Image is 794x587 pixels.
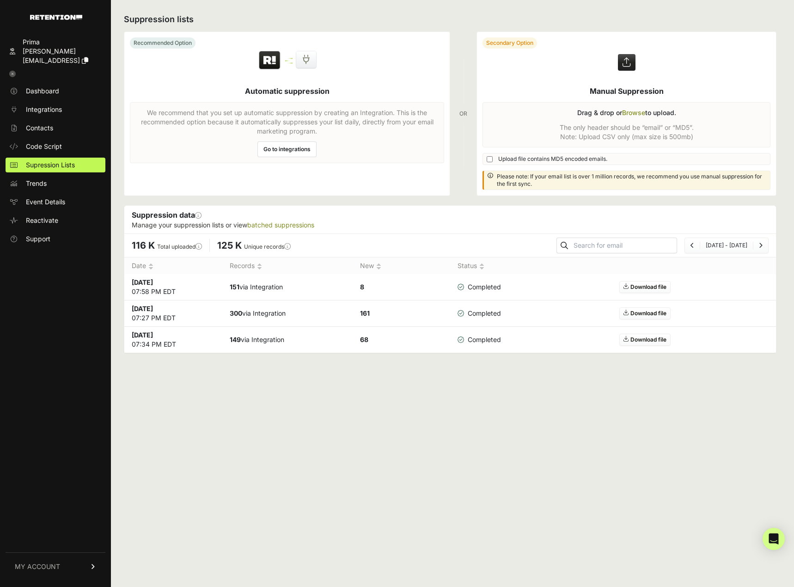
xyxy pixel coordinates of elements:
[130,37,195,49] div: Recommended Option
[285,62,293,64] img: integration
[132,305,153,312] strong: [DATE]
[479,263,484,270] img: no_sort-eaf950dc5ab64cae54d48a5578032e96f70b2ecb7d747501f34c8f2db400fb66.gif
[217,240,242,251] span: 125 K
[132,220,769,230] p: Manage your suppression lists or view
[6,121,105,135] a: Contacts
[285,58,293,59] img: integration
[487,156,493,162] input: Upload file contains MD5 encoded emails.
[124,257,222,275] th: Date
[26,86,59,96] span: Dashboard
[26,179,47,188] span: Trends
[700,242,753,249] li: [DATE] - [DATE]
[572,239,677,252] input: Search for email
[26,197,65,207] span: Event Details
[376,263,381,270] img: no_sort-eaf950dc5ab64cae54d48a5578032e96f70b2ecb7d747501f34c8f2db400fb66.gif
[26,234,50,244] span: Support
[26,160,75,170] span: Supression Lists
[763,528,785,550] div: Open Intercom Messenger
[6,102,105,117] a: Integrations
[6,232,105,246] a: Support
[6,84,105,98] a: Dashboard
[230,309,242,317] strong: 300
[15,562,60,571] span: MY ACCOUNT
[360,336,368,343] strong: 68
[157,243,202,250] label: Total uploaded
[26,105,62,114] span: Integrations
[458,335,501,344] span: Completed
[684,238,769,253] nav: Page navigation
[222,300,353,327] td: via Integration
[6,213,105,228] a: Reactivate
[498,155,607,163] span: Upload file contains MD5 encoded emails.
[148,263,153,270] img: no_sort-eaf950dc5ab64cae54d48a5578032e96f70b2ecb7d747501f34c8f2db400fb66.gif
[6,35,105,68] a: Prima [PERSON_NAME][EMAIL_ADDRESS]
[245,86,330,97] h5: Automatic suppression
[619,334,671,346] a: Download file
[26,216,58,225] span: Reactivate
[353,257,451,275] th: New
[124,13,776,26] h2: Suppression lists
[619,307,671,319] a: Download file
[6,139,105,154] a: Code Script
[124,274,222,300] td: 07:58 PM EDT
[247,221,314,229] a: batched suppressions
[30,15,82,20] img: Retention.com
[759,242,763,249] a: Next
[124,327,222,353] td: 07:34 PM EDT
[230,283,239,291] strong: 151
[23,47,80,64] span: [PERSON_NAME][EMAIL_ADDRESS]
[124,300,222,327] td: 07:27 PM EDT
[6,552,105,581] a: MY ACCOUNT
[222,327,353,353] td: via Integration
[222,257,353,275] th: Records
[257,141,317,157] a: Go to integrations
[230,336,241,343] strong: 149
[459,31,467,196] div: OR
[258,50,281,71] img: Retention
[23,37,102,47] div: Prima
[619,281,671,293] a: Download file
[132,331,153,339] strong: [DATE]
[222,274,353,300] td: via Integration
[132,240,155,251] span: 116 K
[26,142,62,151] span: Code Script
[26,123,53,133] span: Contacts
[132,278,153,286] strong: [DATE]
[360,283,364,291] strong: 8
[690,242,694,249] a: Previous
[458,309,501,318] span: Completed
[6,176,105,191] a: Trends
[136,108,438,136] p: We recommend that you set up automatic suppression by creating an Integration. This is the recomm...
[450,257,515,275] th: Status
[257,263,262,270] img: no_sort-eaf950dc5ab64cae54d48a5578032e96f70b2ecb7d747501f34c8f2db400fb66.gif
[360,309,370,317] strong: 161
[6,195,105,209] a: Event Details
[285,60,293,61] img: integration
[458,282,501,292] span: Completed
[124,206,776,233] div: Suppression data
[6,158,105,172] a: Supression Lists
[244,243,291,250] label: Unique records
